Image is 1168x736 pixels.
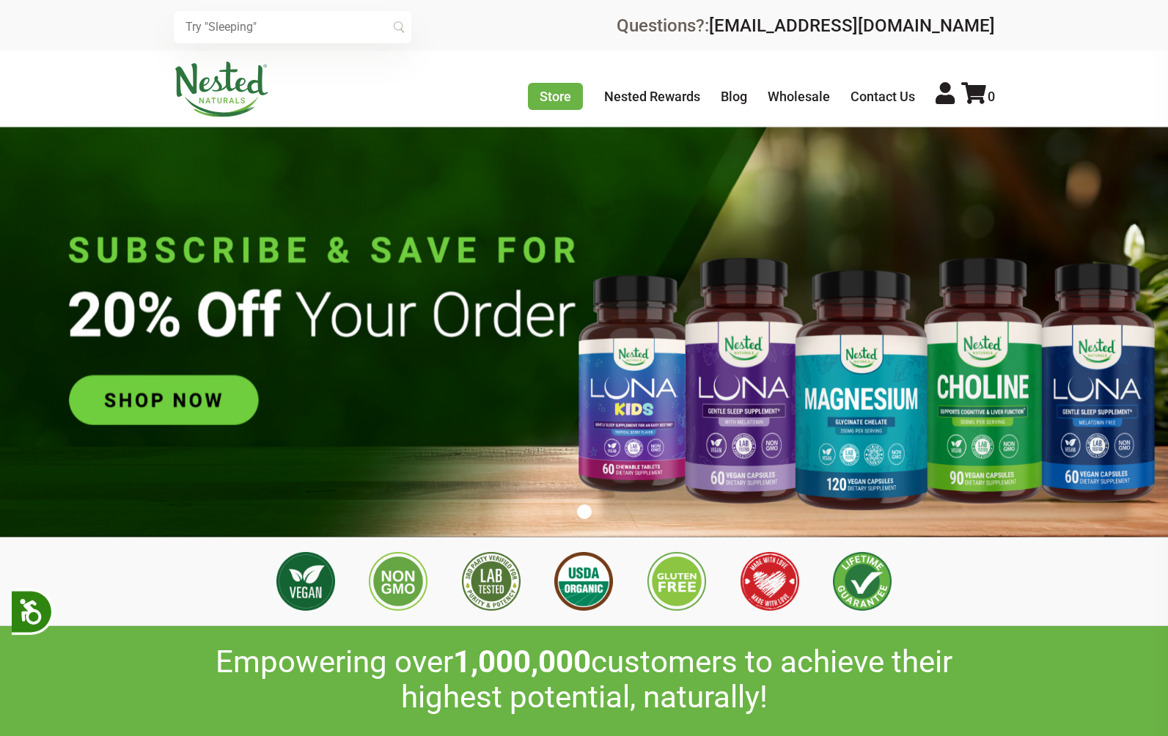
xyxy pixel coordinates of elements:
[741,552,799,611] img: Made with Love
[604,89,700,104] a: Nested Rewards
[768,89,830,104] a: Wholesale
[174,62,269,117] img: Nested Naturals
[721,89,747,104] a: Blog
[554,552,613,611] img: USDA Organic
[709,15,995,36] a: [EMAIL_ADDRESS][DOMAIN_NAME]
[961,89,995,104] a: 0
[453,644,591,680] span: 1,000,000
[577,504,592,519] button: 1 of 1
[369,552,427,611] img: Non GMO
[462,552,521,611] img: 3rd Party Lab Tested
[647,552,706,611] img: Gluten Free
[833,552,892,611] img: Lifetime Guarantee
[276,552,335,611] img: Vegan
[174,11,411,43] input: Try "Sleeping"
[851,89,915,104] a: Contact Us
[617,17,995,34] div: Questions?:
[528,83,583,110] a: Store
[174,644,995,715] h2: Empowering over customers to achieve their highest potential, naturally!
[988,89,995,104] span: 0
